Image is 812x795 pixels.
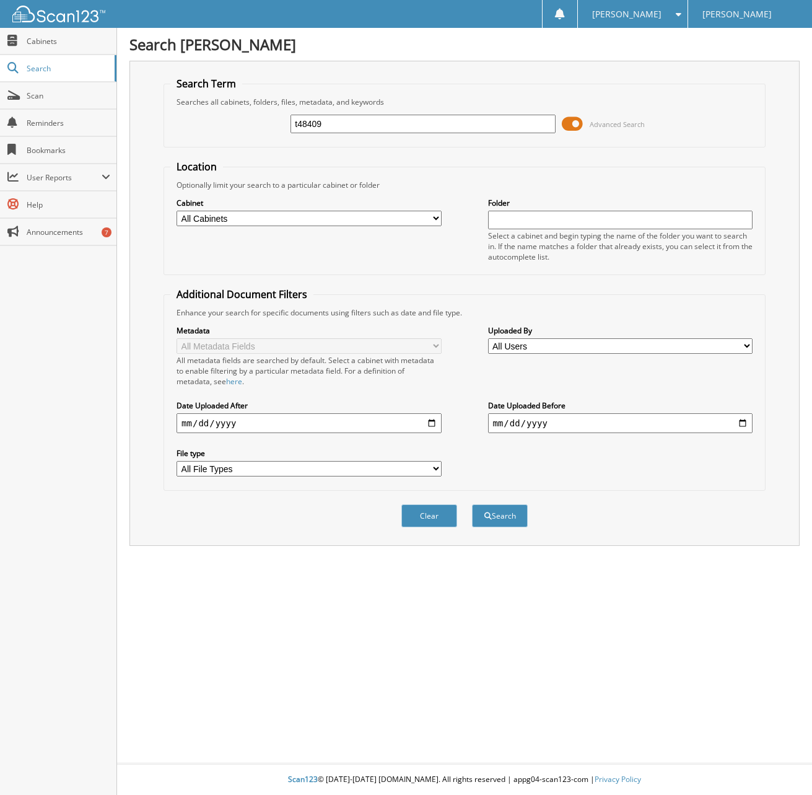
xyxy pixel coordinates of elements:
[488,400,753,411] label: Date Uploaded Before
[177,413,441,433] input: start
[12,6,105,22] img: scan123-logo-white.svg
[177,448,441,459] label: File type
[27,145,110,156] span: Bookmarks
[170,180,759,190] div: Optionally limit your search to a particular cabinet or folder
[177,198,441,208] label: Cabinet
[592,11,661,18] span: [PERSON_NAME]
[27,172,102,183] span: User Reports
[170,307,759,318] div: Enhance your search for specific documents using filters such as date and file type.
[102,227,111,237] div: 7
[472,504,528,527] button: Search
[177,325,441,336] label: Metadata
[177,400,441,411] label: Date Uploaded After
[170,160,223,173] legend: Location
[27,90,110,101] span: Scan
[129,34,800,55] h1: Search [PERSON_NAME]
[27,227,110,237] span: Announcements
[177,355,441,387] div: All metadata fields are searched by default. Select a cabinet with metadata to enable filtering b...
[27,36,110,46] span: Cabinets
[702,11,772,18] span: [PERSON_NAME]
[590,120,645,129] span: Advanced Search
[27,118,110,128] span: Reminders
[401,504,457,527] button: Clear
[488,413,753,433] input: end
[117,765,812,795] div: © [DATE]-[DATE] [DOMAIN_NAME]. All rights reserved | appg04-scan123-com |
[488,325,753,336] label: Uploaded By
[27,63,108,74] span: Search
[226,376,242,387] a: here
[488,198,753,208] label: Folder
[488,231,753,262] div: Select a cabinet and begin typing the name of the folder you want to search in. If the name match...
[170,77,242,90] legend: Search Term
[170,288,313,301] legend: Additional Document Filters
[170,97,759,107] div: Searches all cabinets, folders, files, metadata, and keywords
[595,774,641,784] a: Privacy Policy
[288,774,318,784] span: Scan123
[27,200,110,210] span: Help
